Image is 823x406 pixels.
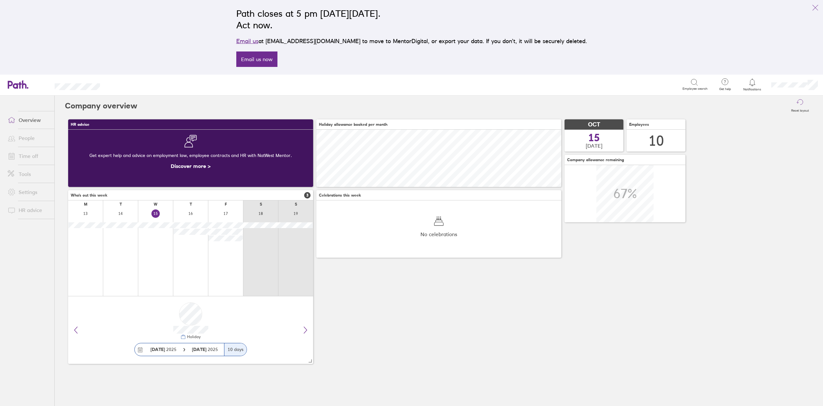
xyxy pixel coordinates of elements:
a: Discover more > [171,163,211,169]
p: at [EMAIL_ADDRESS][DOMAIN_NAME] to move to MentorDigital, or export your data. If you don’t, it w... [236,37,587,46]
span: 15 [588,133,600,143]
span: Employee search [683,87,708,91]
span: 2025 [150,347,176,352]
span: Notifications [742,88,763,91]
a: Overview [3,114,54,126]
a: People [3,132,54,144]
span: 3 [304,192,311,198]
span: HR advice [71,122,89,127]
span: OCT [588,121,600,128]
div: Holiday [186,335,201,339]
a: Email us now [236,51,277,67]
h2: Path closes at 5 pm [DATE][DATE]. Act now. [236,8,587,31]
strong: [DATE] [150,346,165,352]
span: Who's out this week [71,193,107,198]
span: [DATE] [586,143,602,149]
strong: [DATE] [192,346,208,352]
div: 10 days [224,343,247,356]
span: Employees [629,122,649,127]
span: 2025 [192,347,218,352]
a: Tools [3,168,54,180]
span: Holiday allowance booked per month [319,122,387,127]
div: T [120,202,122,207]
div: Search [117,81,134,87]
a: Time off [3,150,54,162]
a: HR advice [3,204,54,217]
label: Reset layout [787,107,813,113]
div: T [190,202,192,207]
div: F [225,202,227,207]
span: No celebrations [421,231,457,237]
a: Email us [236,38,258,44]
div: W [154,202,158,207]
h2: Company overview [65,96,137,116]
div: M [84,202,87,207]
span: Get help [715,87,736,91]
div: S [295,202,297,207]
a: Settings [3,186,54,198]
div: 10 [648,133,664,149]
div: Get expert help and advice on employment law, employee contracts and HR with NatWest Mentor. [73,148,308,163]
a: Notifications [742,78,763,91]
div: S [260,202,262,207]
span: Celebrations this week [319,193,361,198]
span: Company allowance remaining [567,158,624,162]
button: Reset layout [787,96,813,116]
